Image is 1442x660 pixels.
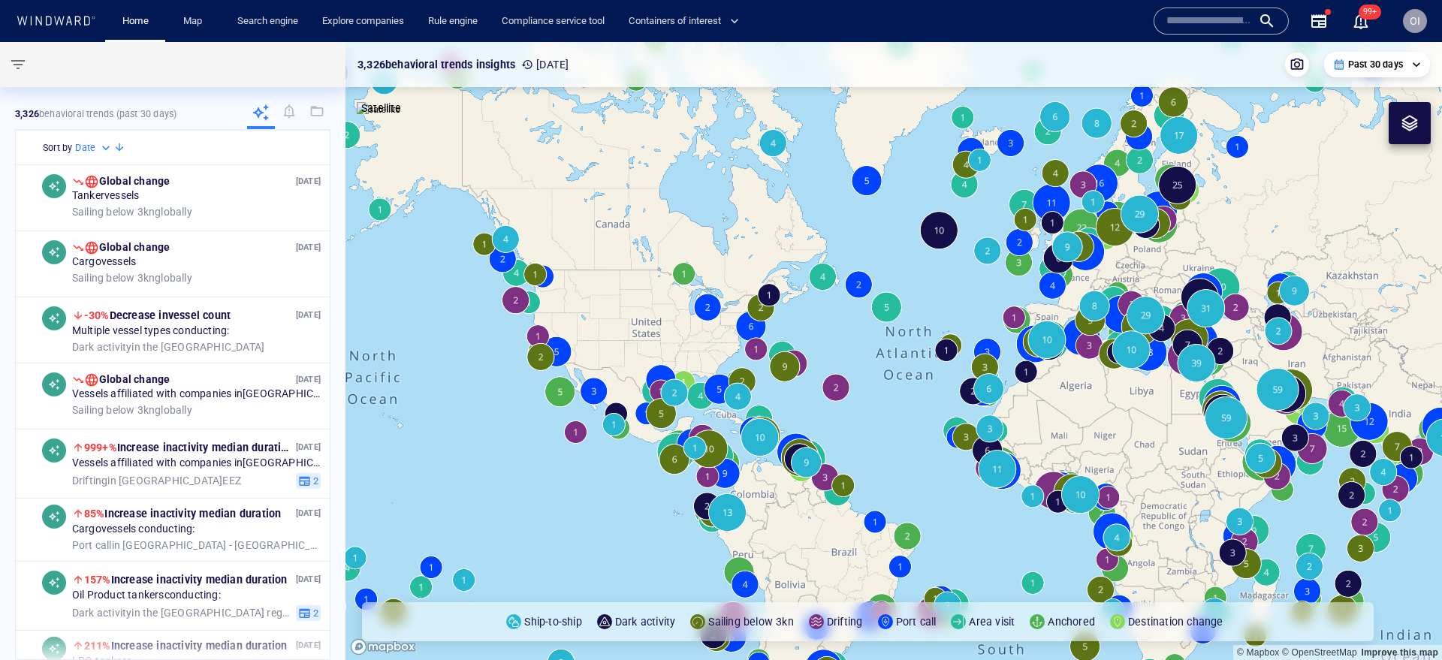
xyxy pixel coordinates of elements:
p: Ship-to-ship [524,613,581,631]
p: Destination change [1128,613,1223,631]
span: Increase in activity median duration [84,574,288,586]
a: 99+ [1349,9,1373,33]
p: Satellite [361,99,401,117]
a: Mapbox logo [350,638,416,655]
p: [DATE] [296,572,321,586]
div: Global change [84,174,170,189]
div: Date [75,140,113,155]
span: Sailing below 3kn [72,271,155,283]
p: Anchored [1048,613,1095,631]
img: satellite [357,102,401,117]
p: [DATE] [296,174,321,188]
p: Port call [896,613,937,631]
span: Tanker vessels [72,189,140,203]
a: Explore companies [316,8,410,35]
button: Containers of interest [623,8,752,35]
button: OI [1400,6,1430,36]
p: [DATE] [296,308,321,322]
h6: Sort by [43,140,72,155]
iframe: Chat [1378,592,1431,649]
a: Map feedback [1361,647,1438,658]
span: Cargo vessels conducting: [72,523,195,536]
p: behavioral trends (Past 30 days) [15,107,176,121]
span: Cargo vessels [72,255,136,269]
p: Drifting [827,613,863,631]
span: 157% [84,574,111,586]
span: OI [1410,15,1420,27]
div: Global change [84,240,170,255]
span: globally [72,271,192,285]
p: Dark activity [615,613,676,631]
span: 2 [311,606,318,619]
span: in [GEOGRAPHIC_DATA] - [GEOGRAPHIC_DATA] Port [72,538,321,552]
span: Sailing below 3kn [72,205,155,217]
span: in the [GEOGRAPHIC_DATA] region [72,606,290,619]
a: Mapbox [1237,647,1279,658]
div: Past 30 days [1333,58,1421,71]
p: Sailing below 3kn [708,613,793,631]
button: Home [111,8,159,35]
p: 3,326 behavioral trends insights [357,56,515,74]
p: [DATE] [296,240,321,255]
p: [DATE] [296,372,321,387]
a: Rule engine [422,8,484,35]
button: 2 [296,604,321,621]
button: 2 [296,472,321,489]
span: Containers of interest [629,13,739,30]
p: Past 30 days [1348,58,1403,71]
h6: Date [75,140,95,155]
p: [DATE] [521,56,569,74]
a: Search engine [231,8,304,35]
span: Port call [72,538,112,550]
span: 99+ [1359,5,1381,20]
span: Dark activity [72,606,132,618]
a: Map [177,8,213,35]
span: Increase in activity median duration [84,508,282,520]
span: Dark activity [72,340,132,352]
span: in the [GEOGRAPHIC_DATA] [72,340,264,354]
span: Drifting [72,474,108,486]
span: Vessels affiliated with companies in [GEOGRAPHIC_DATA] [72,457,321,470]
span: Sailing below 3kn [72,403,155,415]
span: Decrease in vessel count [84,309,231,321]
div: Notification center [1352,12,1370,30]
a: OpenStreetMap [1282,647,1357,658]
span: 999+% [84,442,117,454]
p: Area visit [969,613,1015,631]
span: Multiple vessel types conducting: [72,324,230,338]
span: globally [72,403,192,417]
button: 99+ [1352,12,1370,30]
strong: 3,326 [15,108,39,119]
p: [DATE] [296,440,321,454]
span: Oil Product tankers conducting: [72,589,221,602]
a: Home [116,8,155,35]
span: Increase in activity median duration [84,442,294,454]
canvas: Map [345,42,1442,660]
span: globally [72,205,192,218]
a: Compliance service tool [496,8,611,35]
span: in [GEOGRAPHIC_DATA] EEZ [72,474,241,487]
div: Global change [84,372,170,387]
p: [DATE] [296,506,321,520]
span: Vessels affiliated with companies in [GEOGRAPHIC_DATA] [72,387,321,401]
button: Map [171,8,219,35]
span: -30% [84,309,110,321]
span: 85% [84,508,105,520]
span: 2 [311,474,318,487]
